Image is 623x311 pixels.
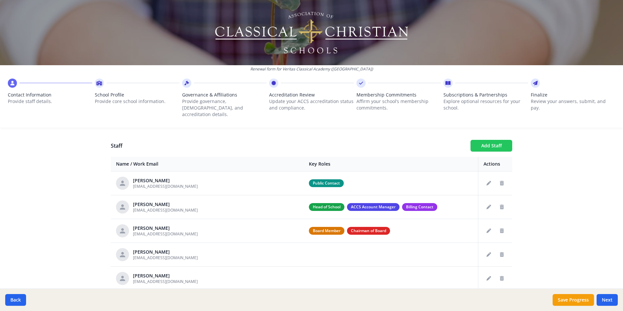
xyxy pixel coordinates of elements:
span: [EMAIL_ADDRESS][DOMAIN_NAME] [133,231,198,237]
span: Contact Information [8,92,92,98]
span: Membership Commitments [356,92,441,98]
button: Delete staff [497,249,507,260]
th: Name / Work Email [111,157,304,171]
span: Accreditation Review [269,92,354,98]
button: Edit staff [484,202,494,212]
span: Billing Contact [402,203,437,211]
span: Public Contact [309,179,344,187]
p: Update your ACCS accreditation status and compliance. [269,98,354,111]
button: Next [597,294,618,306]
span: Chairman of Board [347,227,390,235]
th: Key Roles [304,157,478,171]
button: Delete staff [497,273,507,284]
div: [PERSON_NAME] [133,273,198,279]
th: Actions [478,157,513,171]
h1: Staff [111,142,465,150]
div: [PERSON_NAME] [133,201,198,208]
div: [PERSON_NAME] [133,225,198,231]
span: Finalize [531,92,615,98]
div: [PERSON_NAME] [133,177,198,184]
button: Edit staff [484,226,494,236]
button: Delete staff [497,226,507,236]
p: Provide staff details. [8,98,92,105]
span: [EMAIL_ADDRESS][DOMAIN_NAME] [133,184,198,189]
span: [EMAIL_ADDRESS][DOMAIN_NAME] [133,207,198,213]
span: ACCS Account Manager [347,203,399,211]
span: [EMAIL_ADDRESS][DOMAIN_NAME] [133,255,198,260]
button: Add Staff [471,140,512,152]
span: [EMAIL_ADDRESS][DOMAIN_NAME] [133,279,198,284]
p: Provide core school information. [95,98,179,105]
img: Logo [214,10,409,55]
p: Review your answers, submit, and pay. [531,98,615,111]
button: Edit staff [484,178,494,188]
div: [PERSON_NAME] [133,249,198,255]
p: Explore optional resources for your school. [443,98,528,111]
button: Edit staff [484,249,494,260]
button: Save Progress [553,294,594,306]
p: Provide governance, [DEMOGRAPHIC_DATA], and accreditation details. [182,98,267,118]
span: School Profile [95,92,179,98]
button: Delete staff [497,178,507,188]
span: Governance & Affiliations [182,92,267,98]
span: Board Member [309,227,344,235]
p: Affirm your school’s membership commitments. [356,98,441,111]
button: Edit staff [484,273,494,284]
button: Delete staff [497,202,507,212]
span: Subscriptions & Partnerships [443,92,528,98]
span: Head of School [309,203,344,211]
button: Back [5,294,26,306]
